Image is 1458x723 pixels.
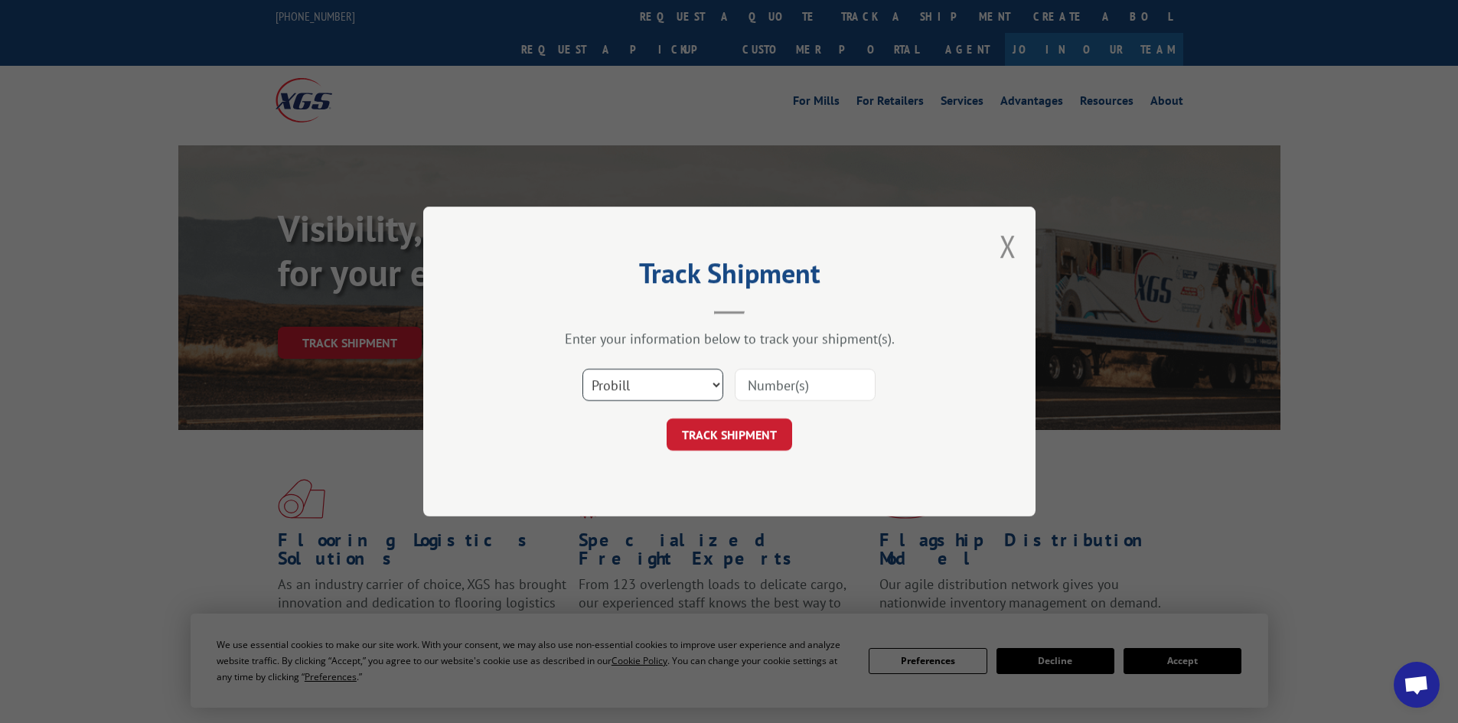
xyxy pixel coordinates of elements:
button: Close modal [1000,226,1016,266]
h2: Track Shipment [500,262,959,291]
button: TRACK SHIPMENT [667,418,792,451]
a: Open chat [1394,662,1440,708]
input: Number(s) [735,369,876,401]
div: Enter your information below to track your shipment(s). [500,330,959,347]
